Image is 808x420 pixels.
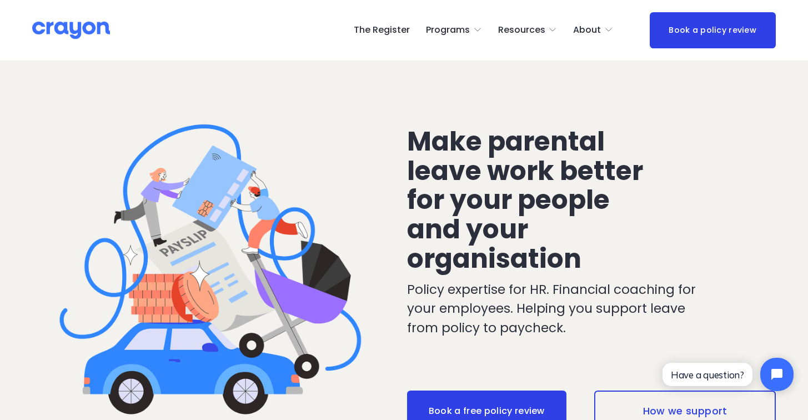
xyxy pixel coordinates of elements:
[407,280,713,337] p: Policy expertise for HR. Financial coaching for your employees. Helping you support leave from po...
[32,21,110,40] img: Crayon
[498,22,545,38] span: Resources
[354,21,410,39] a: The Register
[650,12,776,48] a: Book a policy review
[498,21,558,39] a: folder dropdown
[653,348,803,401] iframe: Tidio Chat
[407,123,649,277] span: Make parental leave work better for your people and your organisation
[426,21,482,39] a: folder dropdown
[573,22,601,38] span: About
[426,22,470,38] span: Programs
[573,21,613,39] a: folder dropdown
